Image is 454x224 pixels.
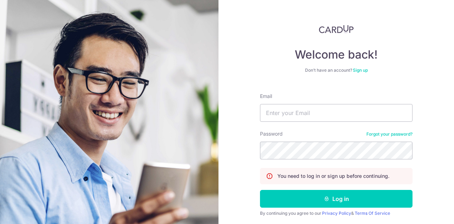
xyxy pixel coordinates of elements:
[319,25,354,33] img: CardUp Logo
[277,173,389,180] p: You need to log in or sign up before continuing.
[260,130,283,137] label: Password
[260,48,413,62] h4: Welcome back!
[353,67,368,73] a: Sign up
[322,211,351,216] a: Privacy Policy
[366,131,413,137] a: Forgot your password?
[260,93,272,100] label: Email
[260,104,413,122] input: Enter your Email
[260,67,413,73] div: Don’t have an account?
[260,211,413,216] div: By continuing you agree to our &
[260,190,413,208] button: Log in
[355,211,390,216] a: Terms Of Service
